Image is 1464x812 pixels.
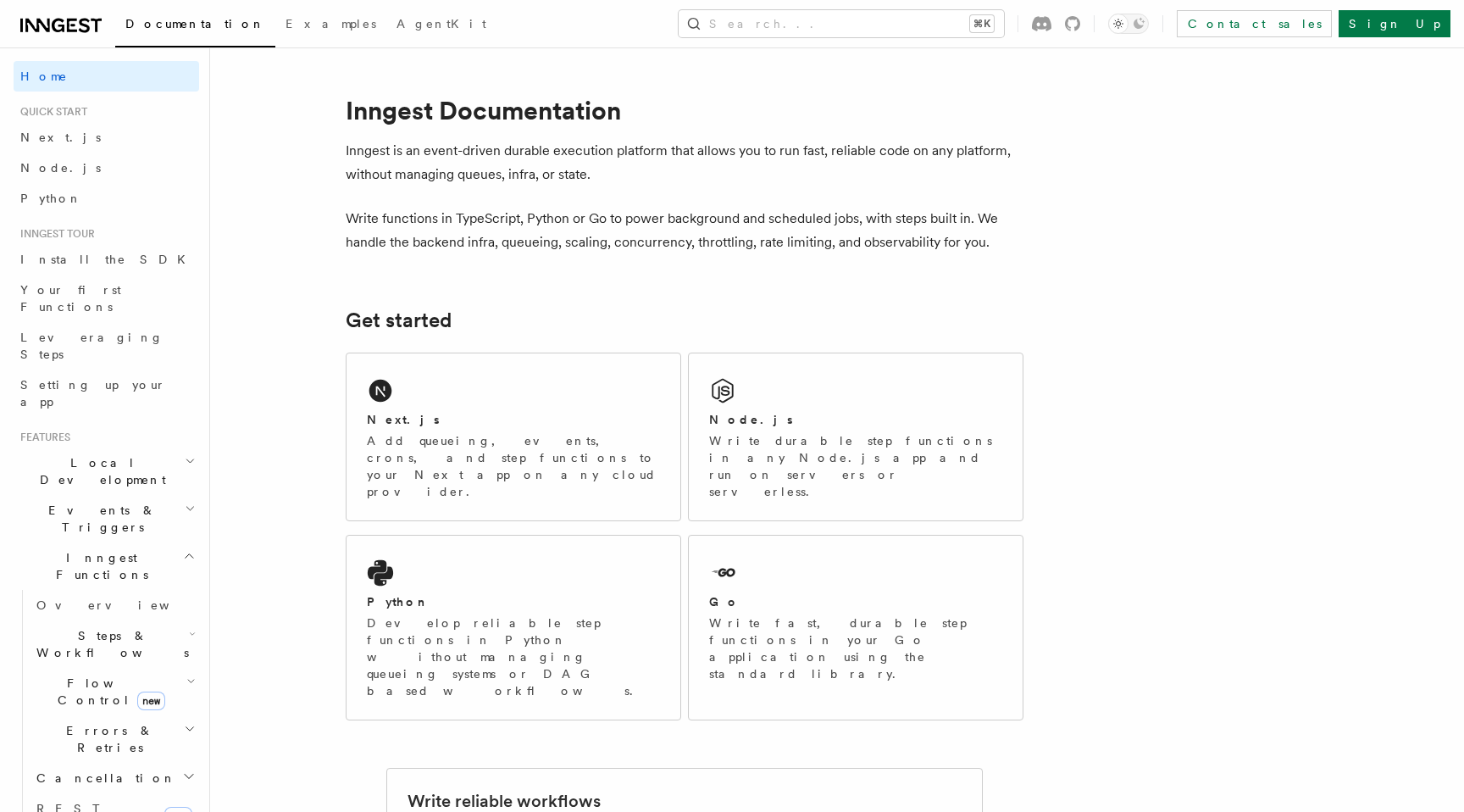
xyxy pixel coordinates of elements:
[367,432,660,500] p: Add queueing, events, crons, and step functions to your Next app on any cloud provider.
[1177,10,1332,37] a: Contact sales
[1339,10,1450,37] a: Sign Up
[367,411,440,428] h2: Next.js
[20,192,82,205] span: Python
[14,244,199,275] a: Install the SDK
[14,227,95,241] span: Inngest tour
[14,431,70,444] span: Features
[14,61,199,92] a: Home
[20,331,164,361] span: Leveraging Steps
[970,15,994,32] kbd: ⌘K
[346,95,1023,125] h1: Inngest Documentation
[14,448,199,495] button: Local Development
[346,207,1023,254] p: Write functions in TypeScript, Python or Go to power background and scheduled jobs, with steps bu...
[14,153,199,183] a: Node.js
[286,17,376,31] span: Examples
[346,139,1023,186] p: Inngest is an event-driven durable execution platform that allows you to run fast, reliable code ...
[709,593,740,610] h2: Go
[30,620,199,668] button: Steps & Workflows
[14,322,199,370] a: Leveraging Steps
[14,542,199,590] button: Inngest Functions
[386,5,496,46] a: AgentKit
[30,668,199,715] button: Flow Controlnew
[688,353,1023,521] a: Node.jsWrite durable step functions in any Node.js app and run on servers or serverless.
[14,370,199,417] a: Setting up your app
[709,615,1002,682] p: Write fast, durable step functions in your Go application using the standard library.
[137,692,165,710] span: new
[20,161,101,175] span: Node.js
[346,353,681,521] a: Next.jsAdd queueing, events, crons, and step functions to your Next app on any cloud provider.
[688,535,1023,720] a: GoWrite fast, durable step functions in your Go application using the standard library.
[30,770,176,787] span: Cancellation
[30,627,189,661] span: Steps & Workflows
[20,131,101,144] span: Next.js
[14,549,183,583] span: Inngest Functions
[20,283,121,314] span: Your first Functions
[30,763,199,793] button: Cancellation
[14,495,199,542] button: Events & Triggers
[346,309,452,332] a: Get started
[36,598,211,612] span: Overview
[115,5,275,47] a: Documentation
[14,105,87,119] span: Quick start
[367,593,430,610] h2: Python
[709,432,1002,500] p: Write durable step functions in any Node.js app and run on servers or serverless.
[30,675,186,709] span: Flow Control
[14,454,185,488] span: Local Development
[14,122,199,153] a: Next.js
[1108,14,1149,34] button: Toggle dark mode
[20,68,68,85] span: Home
[679,10,1004,37] button: Search...⌘K
[20,253,196,266] span: Install the SDK
[14,183,199,214] a: Python
[14,502,185,536] span: Events & Triggers
[14,275,199,322] a: Your first Functions
[367,615,660,699] p: Develop reliable step functions in Python without managing queueing systems or DAG based workflows.
[20,378,166,409] span: Setting up your app
[125,17,265,31] span: Documentation
[30,590,199,620] a: Overview
[30,722,184,756] span: Errors & Retries
[275,5,386,46] a: Examples
[396,17,486,31] span: AgentKit
[30,715,199,763] button: Errors & Retries
[709,411,793,428] h2: Node.js
[346,535,681,720] a: PythonDevelop reliable step functions in Python without managing queueing systems or DAG based wo...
